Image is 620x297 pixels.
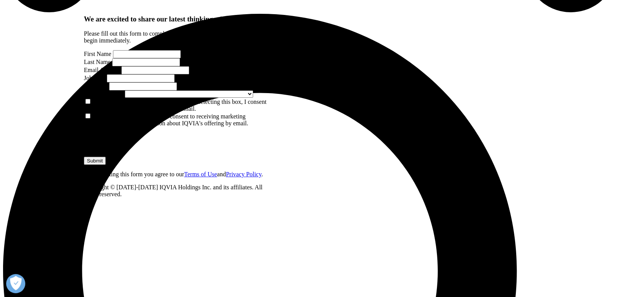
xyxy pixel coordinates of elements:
[84,83,108,89] label: Company
[84,157,106,165] input: Submit
[6,274,25,293] button: Open Preferences
[84,113,248,126] label: Opt-in - by selecting this box, I consent to receiving marketing communications and information a...
[84,30,270,44] p: Please fill out this form to complete your request, and your download will begin immediately.
[184,171,217,177] a: Terms of Use
[84,127,200,157] iframe: reCAPTCHA
[84,184,270,198] p: Copyright © [DATE]-[DATE] IQVIA Holdings Inc. and its affiliates. All rights reserved.
[84,90,123,97] label: Country/Region
[85,99,90,104] input: Subscribe to Receive Institute Reports - by selecting this box, I consent to receiving IQVIA Inst...
[84,67,120,73] label: Email Address
[84,59,111,65] label: Last Name
[84,75,105,81] label: Job Title
[85,113,90,118] input: Opt-in - by selecting this box, I consent to receiving marketing communications and information a...
[226,171,262,177] a: Privacy Policy
[84,51,111,57] label: First Name
[84,171,270,178] p: By submitting this form you agree to our and .
[84,98,267,112] label: Subscribe to Receive Institute Reports - by selecting this box, I consent to receiving IQVIA Inst...
[84,15,270,23] h3: We are excited to share our latest thinking with you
